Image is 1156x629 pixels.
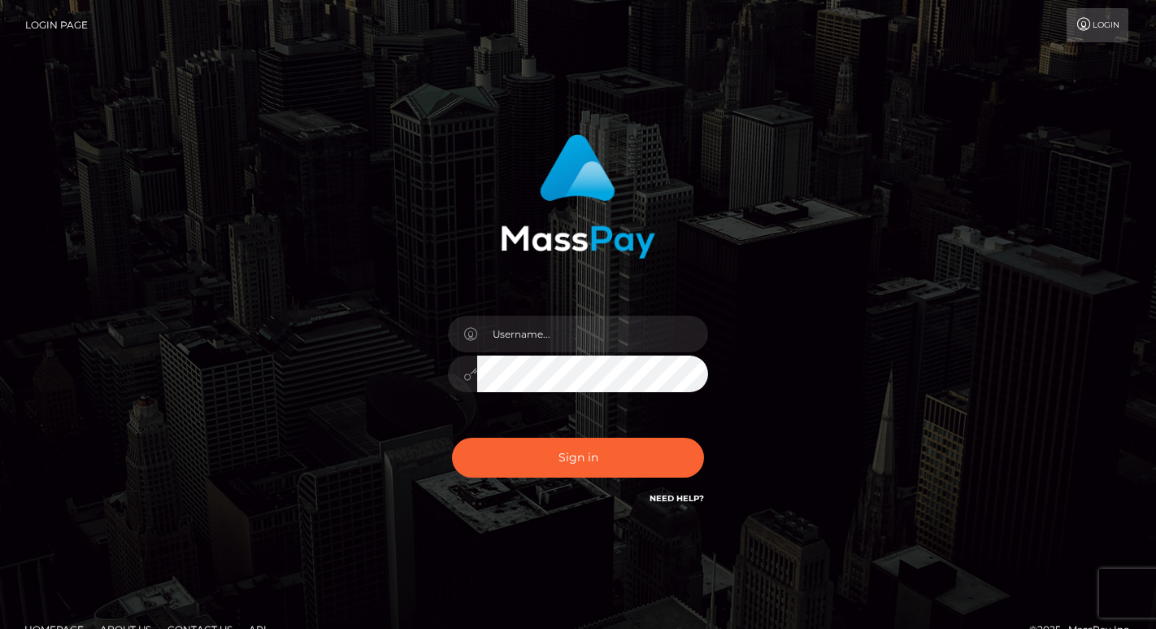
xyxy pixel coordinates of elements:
button: Sign in [452,438,704,478]
img: MassPay Login [501,134,655,259]
a: Login Page [25,8,88,42]
input: Username... [477,316,708,352]
a: Login [1067,8,1128,42]
a: Need Help? [650,493,704,504]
